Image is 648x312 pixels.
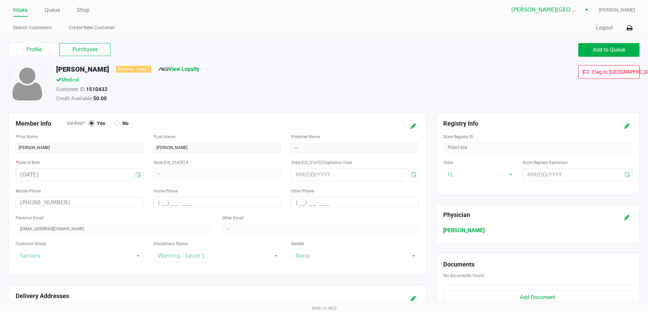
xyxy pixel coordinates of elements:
[222,215,244,221] label: Other Email
[13,5,28,15] a: Intake
[291,188,314,194] label: Other Phone
[56,65,109,73] h5: [PERSON_NAME]
[578,43,639,57] button: Add to Queue
[443,160,453,166] label: State
[153,160,188,166] label: State [US_STATE] #
[16,134,38,140] label: First Name
[158,66,199,72] a: View Loyalty
[77,5,89,15] a: Shop
[443,273,484,278] span: No documents found
[443,134,473,140] label: State Registry ID
[9,43,60,56] label: Profile
[94,120,105,126] span: Yes
[443,120,599,127] h5: Registry Info
[16,160,40,166] label: Date of Birth
[312,306,336,311] span: Web: v1.40.0
[120,120,129,126] span: No
[596,24,613,32] button: Logout
[16,215,44,221] label: Personal Email
[51,86,447,95] div: Customer ID:
[443,291,632,304] button: Add Document
[443,211,599,219] h5: Physician
[13,23,52,32] a: Search Customers
[116,66,151,73] div: Warning - Level 1
[16,188,41,194] label: Mobile Phone
[520,294,555,300] span: Add Document
[69,23,115,32] a: Create New Customer
[16,120,67,127] h5: Member Info
[593,47,625,53] span: Add to Queue
[291,241,304,247] label: Gender
[51,95,447,104] div: Credit Available:
[578,65,639,79] button: Flag to [GEOGRAPHIC_DATA]
[93,95,107,102] strong: $0.00
[67,120,89,127] span: Verified?
[582,4,592,16] button: Select
[443,227,632,234] h6: [PERSON_NAME]
[153,134,175,140] label: Last Name
[153,188,178,194] label: Home Phone
[523,160,568,166] label: State Registry Expiration
[511,6,578,14] span: [PERSON_NAME][GEOGRAPHIC_DATA]
[153,241,188,247] label: Disciplinary Status
[45,5,60,15] a: Queue
[16,241,46,247] label: Customer Group
[599,6,635,14] span: [PERSON_NAME]
[443,261,632,268] h5: Documents
[60,43,111,56] label: Purchases
[51,76,447,86] div: Medical
[16,292,350,300] h5: Delivery Addresses
[291,134,320,140] label: Preferred Name
[291,160,352,166] label: State [US_STATE] Expiration Date
[86,86,107,92] strong: 1510432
